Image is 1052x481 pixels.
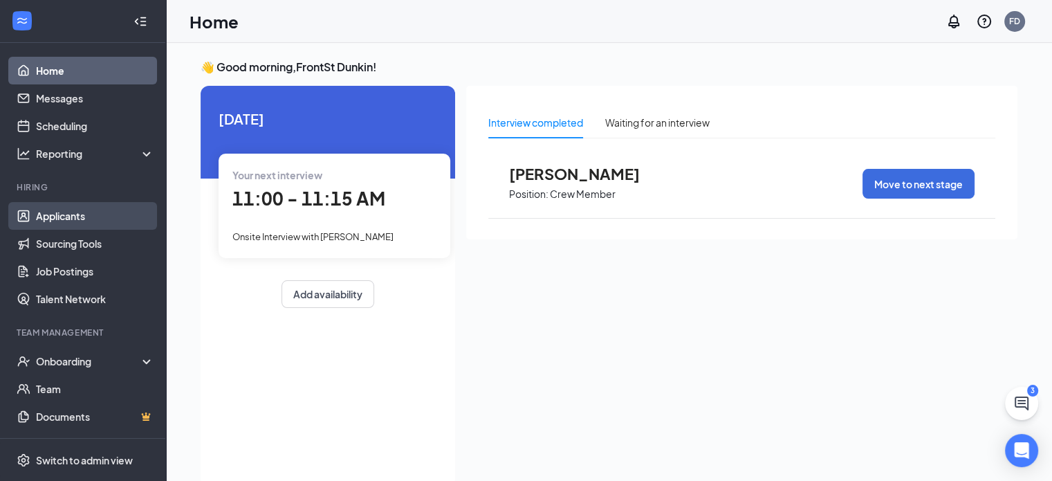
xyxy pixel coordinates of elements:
svg: ChatActive [1013,395,1030,412]
div: Onboarding [36,354,142,368]
a: Talent Network [36,285,154,313]
a: DocumentsCrown [36,403,154,430]
div: 3 [1027,385,1038,397]
span: [PERSON_NAME] [509,165,661,183]
div: Waiting for an interview [605,115,710,130]
a: Home [36,57,154,84]
svg: QuestionInfo [976,13,993,30]
div: Interview completed [488,115,583,130]
a: Team [36,375,154,403]
h1: Home [190,10,239,33]
button: Move to next stage [862,169,975,199]
span: Onsite Interview with [PERSON_NAME] [232,231,394,242]
div: Team Management [17,327,151,338]
svg: UserCheck [17,354,30,368]
div: FD [1009,15,1020,27]
span: 11:00 - 11:15 AM [232,187,385,210]
span: [DATE] [219,108,437,129]
svg: Notifications [945,13,962,30]
p: Position: [509,188,548,201]
button: Add availability [282,280,374,308]
h3: 👋 Good morning, FrontSt Dunkin ! [201,60,1017,75]
a: SurveysCrown [36,430,154,458]
svg: Collapse [133,15,147,28]
a: Applicants [36,202,154,230]
a: Job Postings [36,257,154,285]
a: Messages [36,84,154,112]
div: Open Intercom Messenger [1005,434,1038,467]
svg: WorkstreamLogo [15,14,29,28]
svg: Settings [17,453,30,467]
a: Scheduling [36,112,154,140]
div: Reporting [36,147,155,161]
a: Sourcing Tools [36,230,154,257]
svg: Analysis [17,147,30,161]
p: Crew Member [550,188,616,201]
span: Your next interview [232,169,322,181]
button: ChatActive [1005,387,1038,420]
div: Switch to admin view [36,453,133,467]
div: Hiring [17,181,151,193]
